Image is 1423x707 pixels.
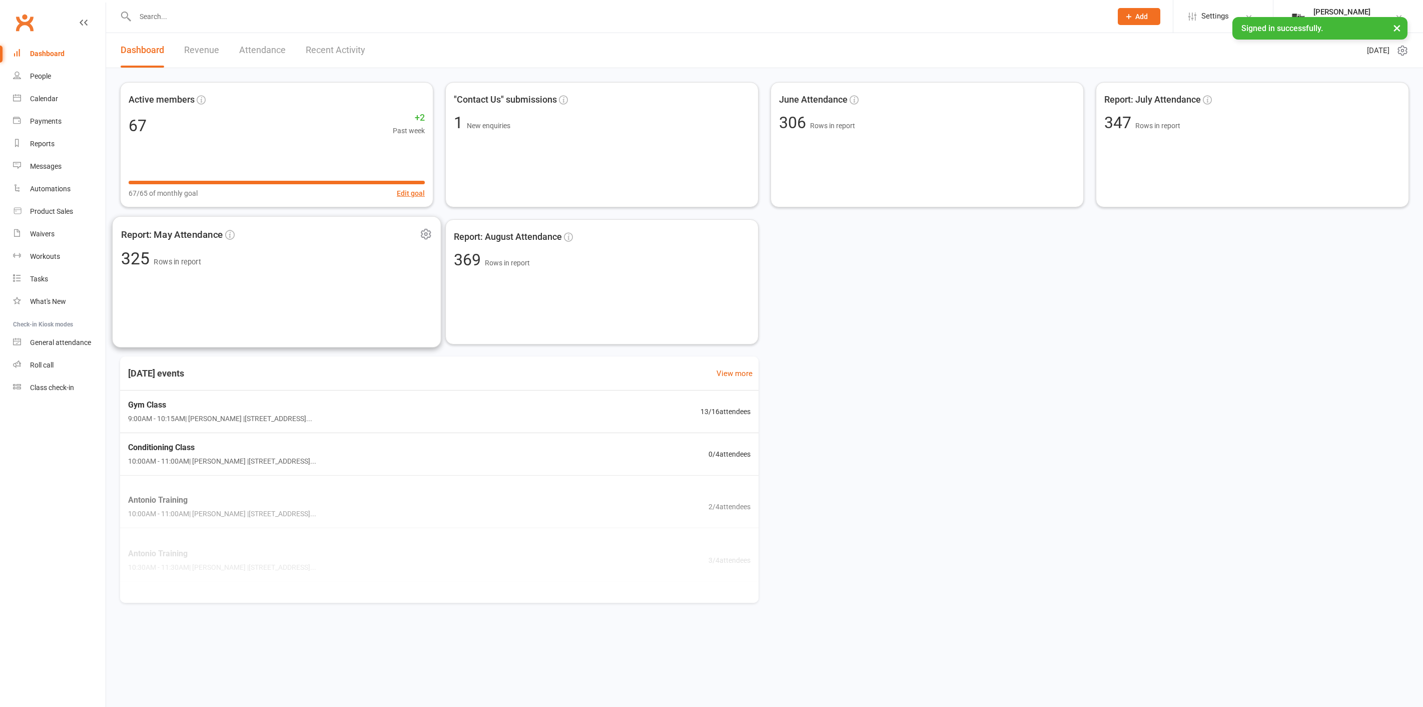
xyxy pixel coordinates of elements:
[13,245,106,268] a: Workouts
[30,384,74,392] div: Class check-in
[30,361,54,369] div: Roll call
[1313,8,1370,17] div: [PERSON_NAME]
[13,200,106,223] a: Product Sales
[13,155,106,178] a: Messages
[30,140,55,148] div: Reports
[397,188,425,199] button: Edit goal
[30,297,66,305] div: What's New
[1241,24,1323,33] span: Signed in successfully.
[30,95,58,103] div: Calendar
[306,33,365,68] a: Recent Activity
[13,223,106,245] a: Waivers
[708,555,751,566] span: 3 / 4 attendees
[30,72,51,80] div: People
[30,207,73,215] div: Product Sales
[708,501,751,512] span: 2 / 4 attendees
[128,413,312,424] span: 9:00AM - 10:15AM | [PERSON_NAME] | [STREET_ADDRESS]...
[121,227,223,242] span: Report: May Attendance
[30,50,65,58] div: Dashboard
[13,110,106,133] a: Payments
[128,508,316,519] span: 10:00AM - 11:00AM | [PERSON_NAME] | [STREET_ADDRESS]...
[129,93,195,107] span: Active members
[13,178,106,200] a: Automations
[13,268,106,290] a: Tasks
[30,275,48,283] div: Tasks
[1201,5,1229,28] span: Settings
[779,93,848,107] span: June Attendance
[13,43,106,65] a: Dashboard
[128,562,316,573] span: 10:30AM - 11:30AM | [PERSON_NAME] | [STREET_ADDRESS]...
[717,368,753,380] a: View more
[13,354,106,377] a: Roll call
[13,290,106,313] a: What's New
[129,188,198,199] span: 67/65 of monthly goal
[454,93,557,107] span: "Contact Us" submissions
[1288,7,1308,27] img: thumb_image1749576563.png
[128,456,316,467] span: 10:00AM - 11:00AM | [PERSON_NAME] | [STREET_ADDRESS]...
[120,365,192,383] h3: [DATE] events
[121,33,164,68] a: Dashboard
[708,449,751,460] span: 0 / 4 attendees
[128,441,316,454] span: Conditioning Class
[128,493,316,506] span: Antonio Training
[30,185,71,193] div: Automations
[13,377,106,399] a: Class kiosk mode
[13,133,106,155] a: Reports
[1104,93,1201,107] span: Report: July Attendance
[30,230,55,238] div: Waivers
[1388,17,1406,39] button: ×
[700,406,751,417] span: 13 / 16 attendees
[30,117,62,125] div: Payments
[13,331,106,354] a: General attendance kiosk mode
[485,259,530,267] span: Rows in report
[1135,13,1148,21] span: Add
[454,113,467,132] span: 1
[154,258,201,266] span: Rows in report
[1313,17,1370,26] div: The Weight Rm
[13,65,106,88] a: People
[393,125,425,136] span: Past week
[393,111,425,125] span: +2
[1367,45,1389,57] span: [DATE]
[128,399,312,412] span: Gym Class
[128,547,316,560] span: Antonio Training
[467,122,510,130] span: New enquiries
[30,252,60,260] div: Workouts
[454,230,562,244] span: Report: August Attendance
[1104,113,1135,132] span: 347
[810,122,855,130] span: Rows in report
[30,338,91,346] div: General attendance
[129,118,147,134] div: 67
[12,10,37,35] a: Clubworx
[1118,8,1160,25] button: Add
[239,33,286,68] a: Attendance
[184,33,219,68] a: Revenue
[1135,122,1180,130] span: Rows in report
[121,249,154,269] span: 325
[132,10,1105,24] input: Search...
[454,250,485,269] span: 369
[30,162,62,170] div: Messages
[13,88,106,110] a: Calendar
[779,113,810,132] span: 306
